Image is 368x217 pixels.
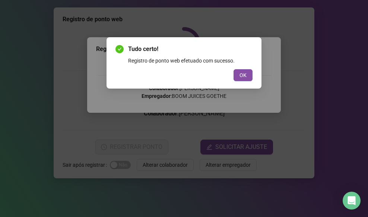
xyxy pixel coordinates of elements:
[115,45,124,53] span: check-circle
[128,57,253,65] div: Registro de ponto web efetuado com sucesso.
[343,192,361,210] div: Open Intercom Messenger
[128,45,253,54] span: Tudo certo!
[239,71,247,79] span: OK
[234,69,253,81] button: OK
